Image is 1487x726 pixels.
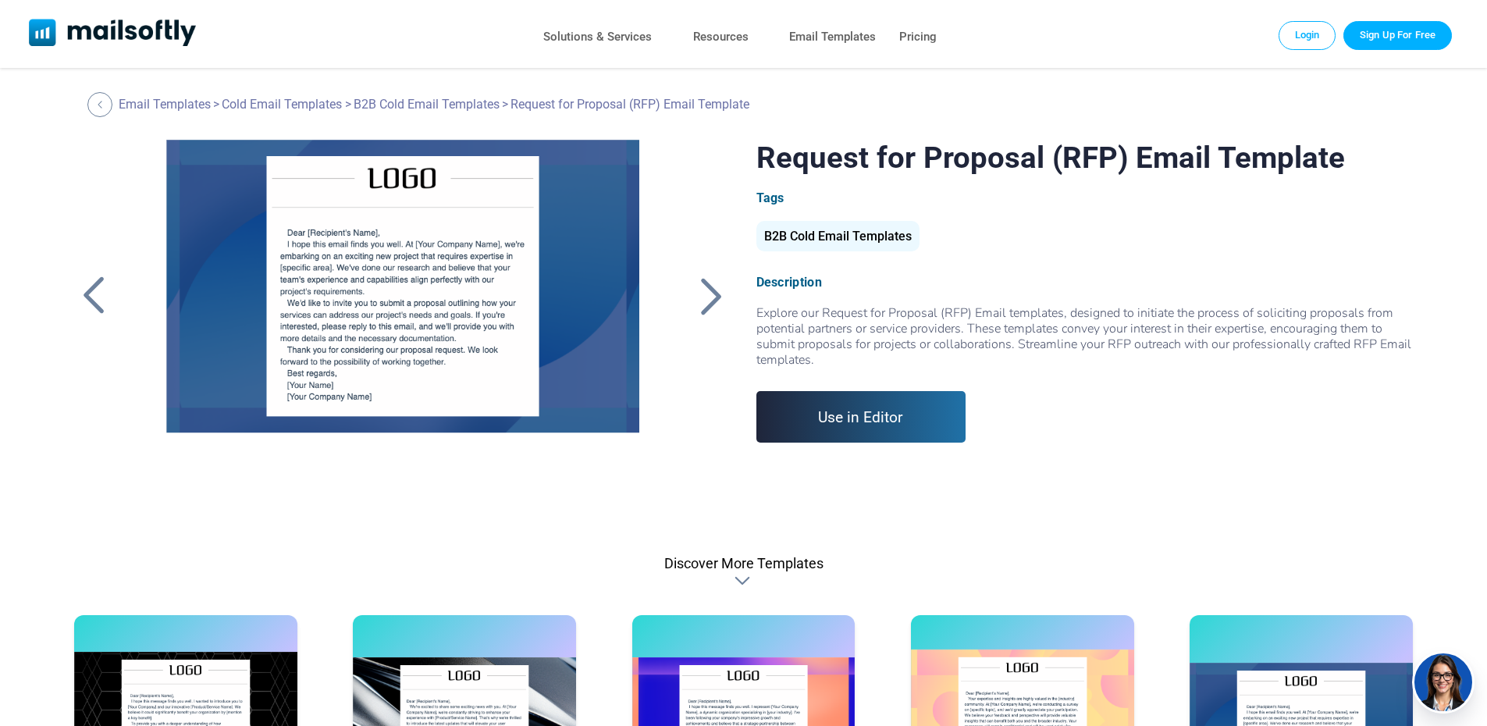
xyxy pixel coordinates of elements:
[756,190,1413,205] div: Tags
[756,275,1413,290] div: Description
[1279,21,1336,49] a: Login
[899,26,937,48] a: Pricing
[756,235,920,242] a: B2B Cold Email Templates
[29,19,197,49] a: Mailsoftly
[664,555,824,571] div: Discover More Templates
[222,97,342,112] a: Cold Email Templates
[1343,21,1452,49] a: Trial
[756,391,966,443] a: Use in Editor
[756,221,920,251] div: B2B Cold Email Templates
[87,92,116,117] a: Back
[354,97,500,112] a: B2B Cold Email Templates
[756,305,1413,368] div: Explore our Request for Proposal (RFP) Email templates, designed to initiate the process of solic...
[693,26,749,48] a: Resources
[74,276,113,316] a: Back
[692,276,731,316] a: Back
[735,573,753,589] div: Discover More Templates
[119,97,211,112] a: Email Templates
[756,140,1413,175] h1: Request for Proposal (RFP) Email Template
[543,26,652,48] a: Solutions & Services
[789,26,876,48] a: Email Templates
[140,140,665,530] a: Request for Proposal (RFP) Email Template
